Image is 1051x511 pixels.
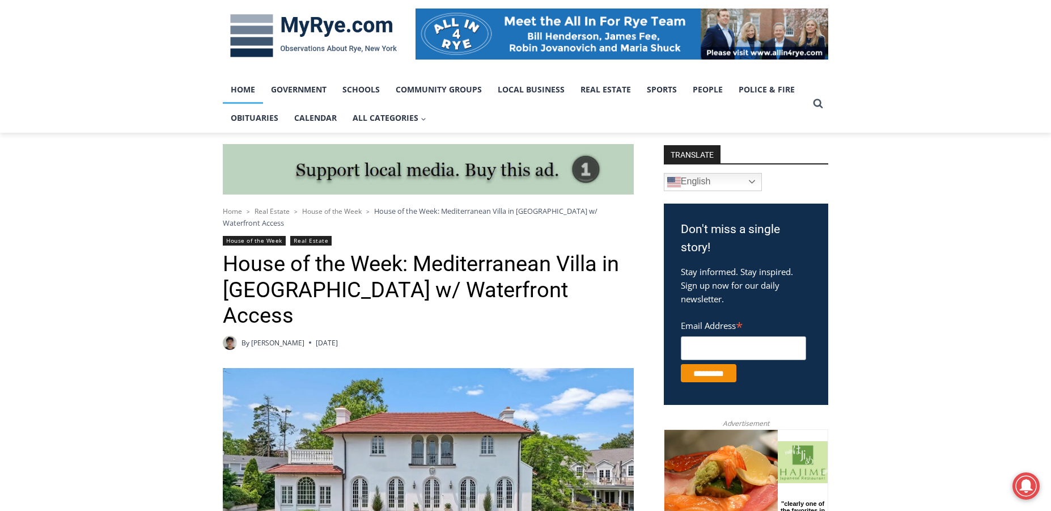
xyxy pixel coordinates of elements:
[316,337,338,348] time: [DATE]
[263,75,334,104] a: Government
[273,110,549,141] a: Intern @ [DOMAIN_NAME]
[286,104,345,132] a: Calendar
[573,75,639,104] a: Real Estate
[664,145,721,163] strong: TRANSLATE
[667,175,681,189] img: en
[223,206,597,227] span: House of the Week: Mediterranean Villa in [GEOGRAPHIC_DATA] w/ Waterfront Access
[388,75,490,104] a: Community Groups
[639,75,685,104] a: Sports
[223,104,286,132] a: Obituaries
[223,236,286,246] a: House of the Week
[223,144,634,195] img: support local media, buy this ad
[223,75,808,133] nav: Primary Navigation
[223,336,237,350] img: Patel, Devan - bio cropped 200x200
[223,6,404,65] img: MyRye.com
[251,338,304,348] a: [PERSON_NAME]
[286,1,536,110] div: "The first chef I interviewed talked about coming to [GEOGRAPHIC_DATA] from [GEOGRAPHIC_DATA] in ...
[294,208,298,216] span: >
[223,336,237,350] a: Author image
[255,206,290,216] a: Real Estate
[711,418,781,429] span: Advertisement
[681,265,811,306] p: Stay informed. Stay inspired. Sign up now for our daily newsletter.
[808,94,828,114] button: View Search Form
[345,104,434,132] button: Child menu of All Categories
[116,71,161,136] div: "clearly one of the favorites in the [GEOGRAPHIC_DATA] neighborhood"
[664,173,762,191] a: English
[334,75,388,104] a: Schools
[681,221,811,256] h3: Don't miss a single story!
[223,206,242,216] a: Home
[685,75,731,104] a: People
[302,206,362,216] a: House of the Week
[290,236,332,246] a: Real Estate
[296,113,525,138] span: Intern @ [DOMAIN_NAME]
[223,205,634,229] nav: Breadcrumbs
[223,75,263,104] a: Home
[490,75,573,104] a: Local Business
[223,251,634,329] h1: House of the Week: Mediterranean Villa in [GEOGRAPHIC_DATA] w/ Waterfront Access
[366,208,370,216] span: >
[241,337,249,348] span: By
[416,9,828,60] img: All in for Rye
[731,75,803,104] a: Police & Fire
[3,117,111,160] span: Open Tues. - Sun. [PHONE_NUMBER]
[1,114,114,141] a: Open Tues. - Sun. [PHONE_NUMBER]
[247,208,250,216] span: >
[681,314,806,335] label: Email Address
